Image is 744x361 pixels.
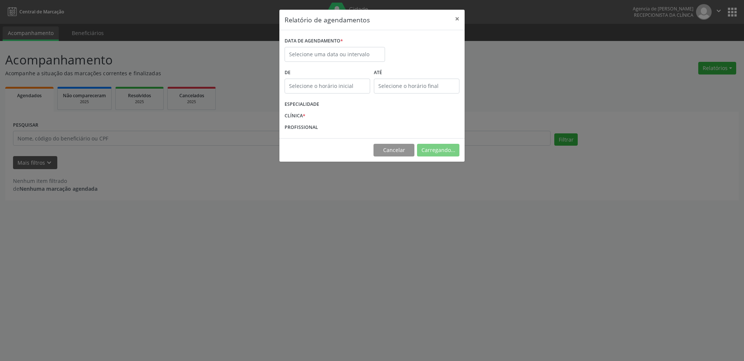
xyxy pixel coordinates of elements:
[285,35,343,47] label: DATA DE AGENDAMENTO
[450,10,465,28] button: Close
[285,121,318,133] label: PROFISSIONAL
[285,79,370,94] input: Selecione o horário inicial
[285,110,305,121] label: CLÍNICA
[285,15,370,25] h5: Relatório de agendamentos
[285,99,319,110] label: ESPECIALIDADE
[285,67,370,79] label: De
[285,47,385,62] input: Selecione uma data ou intervalo
[417,144,459,156] button: Carregando...
[374,67,459,79] label: ATÉ
[373,144,414,156] button: Cancelar
[374,79,459,94] input: Selecione o horário final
